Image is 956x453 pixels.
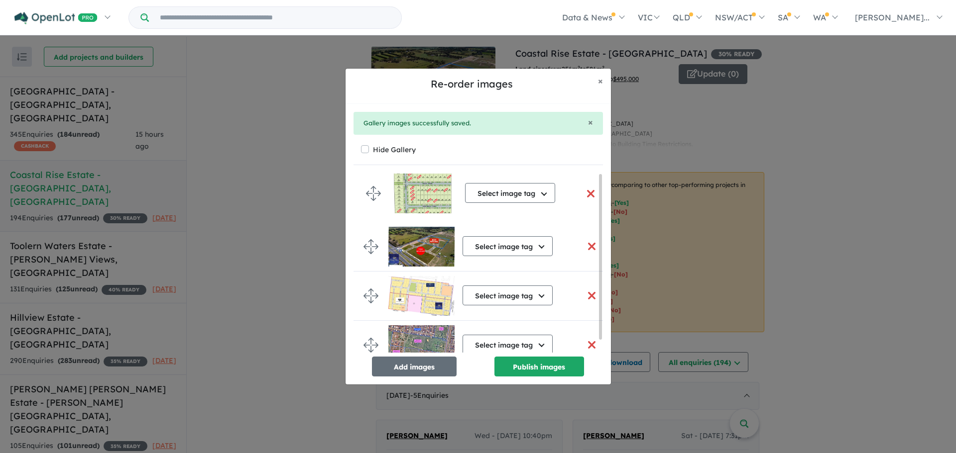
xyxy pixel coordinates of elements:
img: drag.svg [363,288,378,303]
img: Coastal%20Rise%20Estate%20-%20Mount%20Duneed___1750380054.jpg [388,227,455,267]
button: Select image tag [463,236,553,256]
div: Gallery images successfully saved. [363,118,593,129]
img: Coastal%20Rise%20Estate%20-%20Mount%20Duneed___1731643140.jpg [388,276,455,316]
h5: Re-order images [354,77,590,91]
button: Add images [372,357,457,376]
span: [PERSON_NAME]... [855,12,930,22]
span: × [598,75,603,87]
img: drag.svg [363,239,378,254]
img: Openlot PRO Logo White [14,12,98,24]
button: Close [588,118,593,127]
label: Hide Gallery [373,143,416,157]
button: Publish images [494,357,584,376]
span: × [588,116,593,128]
input: Try estate name, suburb, builder or developer [151,7,399,28]
button: Select image tag [463,285,553,305]
img: Coastal%20Rise%20Estate%20-%20Mount%20Duneed___1755306919.jpg [388,325,455,365]
button: Select image tag [463,335,553,355]
img: drag.svg [363,338,378,353]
